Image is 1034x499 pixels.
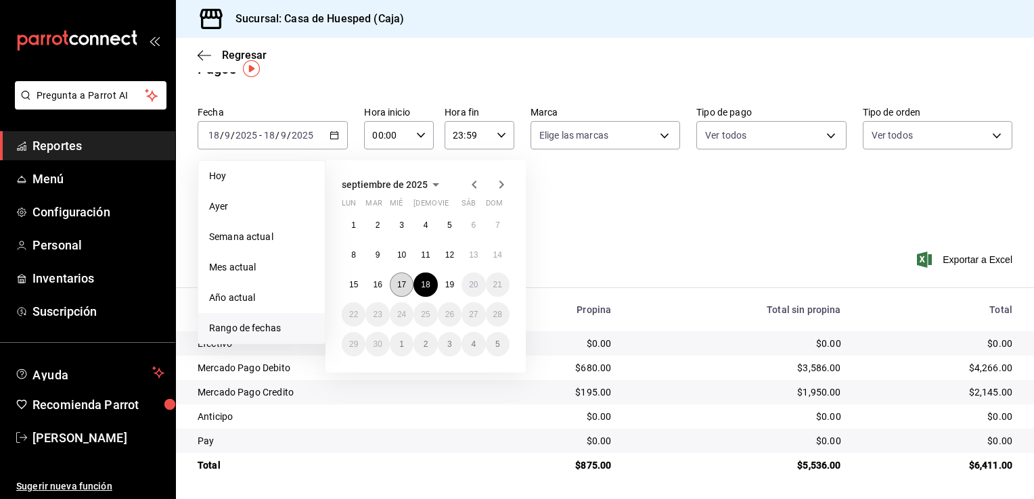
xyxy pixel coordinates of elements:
button: 30 de septiembre de 2025 [365,332,389,356]
div: $0.00 [633,337,840,350]
div: $0.00 [495,434,611,448]
button: 21 de septiembre de 2025 [486,272,510,297]
span: Elige las marcas [539,128,608,142]
button: 29 de septiembre de 2025 [342,332,365,356]
input: ---- [291,130,314,141]
button: 12 de septiembre de 2025 [438,243,462,267]
button: 15 de septiembre de 2025 [342,272,365,297]
button: Exportar a Excel [920,252,1012,268]
label: Tipo de orden [863,108,1012,117]
span: Hoy [209,169,314,183]
a: Pregunta a Parrot AI [9,98,166,112]
abbr: 6 de septiembre de 2025 [471,220,476,230]
button: 1 de septiembre de 2025 [342,213,365,237]
span: [PERSON_NAME] [32,429,164,447]
span: Mes actual [209,260,314,275]
button: 26 de septiembre de 2025 [438,302,462,327]
abbr: 3 de octubre de 2025 [447,339,452,349]
span: Inventarios [32,269,164,287]
button: 17 de septiembre de 2025 [390,272,413,297]
abbr: 10 de septiembre de 2025 [397,250,406,260]
label: Hora fin [445,108,514,117]
abbr: 21 de septiembre de 2025 [493,280,502,289]
button: 9 de septiembre de 2025 [365,243,389,267]
input: -- [208,130,220,141]
abbr: 29 de septiembre de 2025 [349,339,358,349]
abbr: sábado [462,199,476,213]
abbr: 13 de septiembre de 2025 [469,250,478,260]
div: $0.00 [495,410,611,423]
div: $0.00 [863,337,1012,350]
abbr: viernes [438,199,449,213]
span: Ver todos [872,128,913,142]
abbr: 23 de septiembre de 2025 [373,310,382,319]
button: septiembre de 2025 [342,176,444,193]
span: Configuración [32,203,164,221]
button: 18 de septiembre de 2025 [413,272,437,297]
button: open_drawer_menu [149,35,160,46]
input: ---- [235,130,258,141]
abbr: 22 de septiembre de 2025 [349,310,358,319]
div: $3,586.00 [633,361,840,375]
abbr: 17 de septiembre de 2025 [397,280,406,289]
button: 22 de septiembre de 2025 [342,302,365,327]
span: Reportes [32,137,164,155]
abbr: 5 de octubre de 2025 [495,339,500,349]
input: -- [263,130,275,141]
span: / [287,130,291,141]
div: $6,411.00 [863,458,1012,472]
div: $0.00 [633,410,840,423]
span: Regresar [222,49,267,62]
span: Suscripción [32,302,164,320]
div: Total [863,304,1012,315]
abbr: 2 de octubre de 2025 [424,339,428,349]
span: / [275,130,279,141]
abbr: 20 de septiembre de 2025 [469,280,478,289]
span: Personal [32,236,164,254]
button: 23 de septiembre de 2025 [365,302,389,327]
button: Tooltip marker [243,60,260,77]
button: 5 de octubre de 2025 [486,332,510,356]
abbr: domingo [486,199,503,213]
button: 1 de octubre de 2025 [390,332,413,356]
button: 5 de septiembre de 2025 [438,213,462,237]
div: Pay [198,434,473,448]
h3: Sucursal: Casa de Huesped (Caja) [225,11,404,27]
button: Regresar [198,49,267,62]
button: 20 de septiembre de 2025 [462,272,485,297]
span: Año actual [209,291,314,305]
button: 14 de septiembre de 2025 [486,243,510,267]
span: / [231,130,235,141]
abbr: 24 de septiembre de 2025 [397,310,406,319]
label: Fecha [198,108,348,117]
span: Menú [32,170,164,188]
button: 3 de septiembre de 2025 [390,213,413,237]
abbr: miércoles [390,199,403,213]
button: 24 de septiembre de 2025 [390,302,413,327]
label: Marca [531,108,680,117]
abbr: 4 de octubre de 2025 [471,339,476,349]
input: -- [280,130,287,141]
abbr: 11 de septiembre de 2025 [421,250,430,260]
button: 6 de septiembre de 2025 [462,213,485,237]
label: Hora inicio [364,108,434,117]
abbr: 9 de septiembre de 2025 [376,250,380,260]
abbr: 8 de septiembre de 2025 [351,250,356,260]
abbr: 26 de septiembre de 2025 [445,310,454,319]
button: 2 de septiembre de 2025 [365,213,389,237]
span: Recomienda Parrot [32,396,164,414]
span: - [259,130,262,141]
div: $195.00 [495,385,611,399]
abbr: 1 de septiembre de 2025 [351,220,356,230]
button: 7 de septiembre de 2025 [486,213,510,237]
button: 25 de septiembre de 2025 [413,302,437,327]
div: $0.00 [863,410,1012,423]
div: $0.00 [633,434,840,448]
span: Rango de fechas [209,321,314,335]
abbr: lunes [342,199,356,213]
abbr: 28 de septiembre de 2025 [493,310,502,319]
abbr: 14 de septiembre de 2025 [493,250,502,260]
div: $875.00 [495,458,611,472]
abbr: 12 de septiembre de 2025 [445,250,454,260]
